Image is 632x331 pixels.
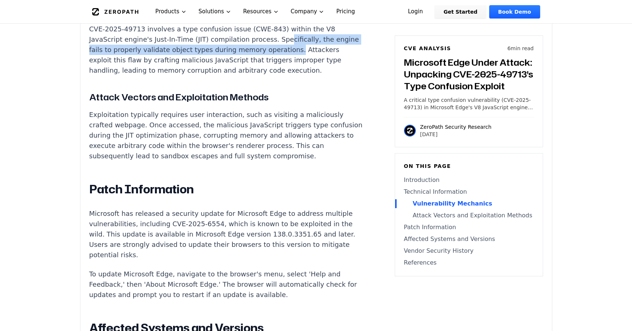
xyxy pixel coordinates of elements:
[404,246,534,255] a: Vendor Security History
[89,182,364,197] h2: Patch Information
[435,5,486,18] a: Get Started
[507,45,533,52] p: 6 min read
[420,123,492,131] p: ZeroPath Security Research
[404,199,534,208] a: Vulnerability Mechanics
[89,269,364,300] p: To update Microsoft Edge, navigate to the browser's menu, select 'Help and Feedback,' then 'About...
[89,110,364,161] p: Exploitation typically requires user interaction, such as visiting a maliciously crafted webpage....
[404,176,534,185] a: Introduction
[404,96,534,111] p: A critical type confusion vulnerability (CVE-2025-49713) in Microsoft Edge's V8 JavaScript engine...
[89,24,364,76] p: CVE-2025-49713 involves a type confusion issue (CWE-843) within the V8 JavaScript engine's Just-I...
[404,223,534,232] a: Patch Information
[89,90,364,104] h3: Attack Vectors and Exploitation Methods
[404,187,534,196] a: Technical Information
[399,5,432,18] a: Login
[404,211,534,220] a: Attack Vectors and Exploitation Methods
[404,45,451,52] h6: CVE Analysis
[404,125,416,137] img: ZeroPath Security Research
[89,208,364,260] p: Microsoft has released a security update for Microsoft Edge to address multiple vulnerabilities, ...
[404,162,534,170] h6: On this page
[489,5,540,18] a: Book Demo
[404,235,534,244] a: Affected Systems and Versions
[420,131,492,138] p: [DATE]
[404,56,534,92] h3: Microsoft Edge Under Attack: Unpacking CVE-2025-49713's Type Confusion Exploit
[404,258,534,267] a: References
